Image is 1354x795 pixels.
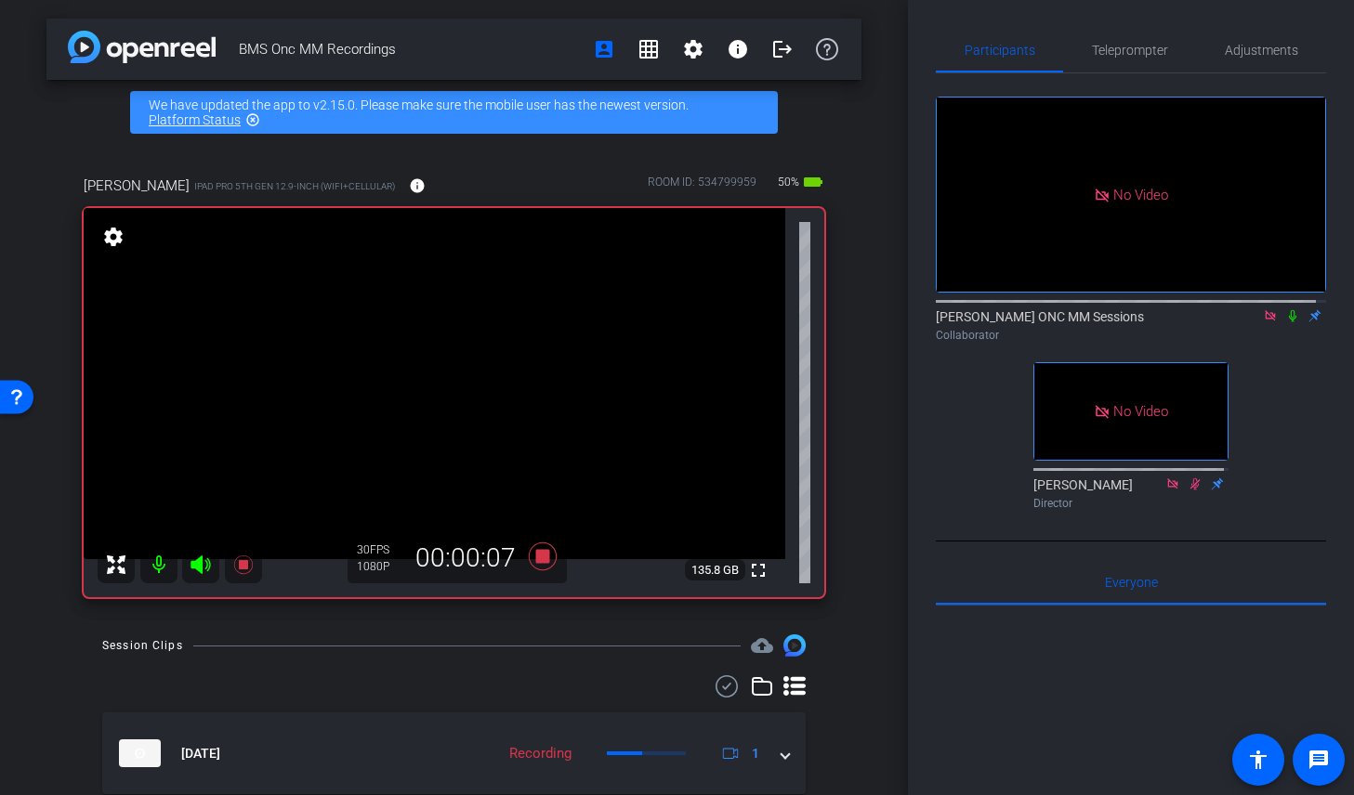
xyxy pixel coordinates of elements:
span: [DATE] [181,744,220,763]
span: No Video [1113,186,1168,202]
mat-icon: fullscreen [747,559,769,581]
mat-expansion-panel-header: thumb-nail[DATE]Recording1 [102,712,806,794]
div: 30 [357,542,403,557]
span: 1 [752,744,759,763]
span: Adjustments [1225,44,1298,57]
mat-icon: cloud_upload [751,634,773,657]
mat-icon: info [727,38,749,60]
div: ROOM ID: 534799959 [648,174,756,201]
span: 135.8 GB [685,559,745,581]
mat-icon: settings [682,38,704,60]
a: Platform Status [149,112,241,127]
span: iPad Pro 5th Gen 12.9-inch (WiFi+Cellular) [194,179,395,193]
div: [PERSON_NAME] [1033,476,1229,512]
div: 1080P [357,559,403,574]
div: Director [1033,495,1229,512]
img: app-logo [68,31,216,63]
img: Session clips [783,634,806,657]
div: Recording [500,743,581,764]
span: Destinations for your clips [751,634,773,657]
mat-icon: account_box [593,38,615,60]
span: Everyone [1105,576,1158,589]
span: BMS Onc MM Recordings [239,31,582,68]
span: Teleprompter [1092,44,1168,57]
div: We have updated the app to v2.15.0. Please make sure the mobile user has the newest version. [130,91,778,134]
mat-icon: info [409,177,426,194]
div: Session Clips [102,636,183,655]
span: No Video [1113,403,1168,420]
mat-icon: highlight_off [245,112,260,127]
span: 50% [775,167,802,197]
div: [PERSON_NAME] ONC MM Sessions [936,307,1326,344]
mat-icon: accessibility [1247,749,1269,771]
mat-icon: message [1308,749,1330,771]
mat-icon: settings [100,226,126,248]
span: [PERSON_NAME] [84,176,190,196]
mat-icon: logout [771,38,794,60]
img: thumb-nail [119,739,161,767]
div: Collaborator [936,327,1326,344]
span: FPS [370,543,389,556]
mat-icon: battery_std [802,171,824,193]
span: Participants [965,44,1035,57]
div: 00:00:07 [403,542,528,574]
mat-icon: grid_on [638,38,660,60]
